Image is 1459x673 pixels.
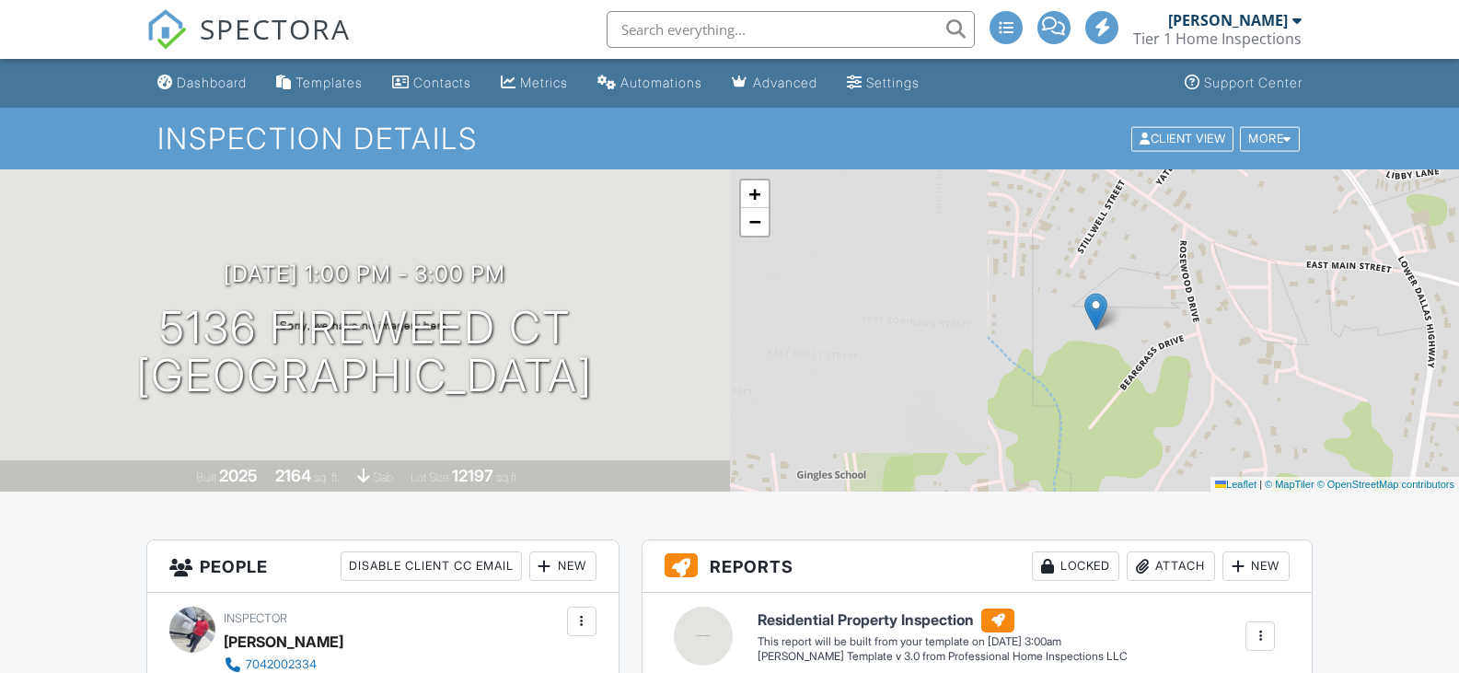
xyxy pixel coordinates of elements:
a: Dashboard [150,66,254,100]
div: Templates [295,75,363,90]
div: New [1222,551,1290,581]
img: The Best Home Inspection Software - Spectora [146,9,187,50]
h3: [DATE] 1:00 pm - 3:00 pm [224,261,505,286]
div: Dashboard [177,75,247,90]
span: SPECTORA [200,9,351,48]
img: Marker [1084,293,1107,331]
a: Leaflet [1215,479,1256,490]
div: Support Center [1204,75,1303,90]
h6: Residential Property Inspection [758,609,1128,632]
h3: Reports [643,540,1313,593]
a: Zoom in [741,180,769,208]
span: Built [196,470,216,484]
a: © MapTiler [1265,479,1314,490]
span: slab [373,470,393,484]
div: Settings [866,75,920,90]
div: [PERSON_NAME] [224,628,343,656]
input: Search everything... [607,11,975,48]
div: Contacts [413,75,471,90]
a: Settings [840,66,927,100]
a: Metrics [493,66,575,100]
div: 12197 [452,466,493,485]
div: Disable Client CC Email [341,551,522,581]
a: Support Center [1177,66,1310,100]
div: Tier 1 Home Inspections [1133,29,1302,48]
span: Lot Size [411,470,449,484]
a: Advanced [724,66,825,100]
a: Zoom out [741,208,769,236]
div: [PERSON_NAME] Template v 3.0 from Professional Home Inspections LLC [758,649,1128,665]
span: | [1259,479,1262,490]
a: Client View [1129,131,1238,145]
div: Client View [1131,126,1233,151]
a: © OpenStreetMap contributors [1317,479,1454,490]
div: 2025 [219,466,258,485]
div: This report will be built from your template on [DATE] 3:00am [758,634,1128,649]
a: Contacts [385,66,479,100]
span: Inspector [224,611,287,625]
a: SPECTORA [146,25,351,64]
div: New [529,551,596,581]
span: − [748,210,760,233]
span: sq.ft. [496,470,519,484]
h3: People [147,540,619,593]
div: More [1240,126,1300,151]
div: Attach [1127,551,1215,581]
div: [PERSON_NAME] [1168,11,1288,29]
div: Metrics [520,75,568,90]
a: Automations (Basic) [590,66,710,100]
span: sq. ft. [314,470,340,484]
h1: 5136 Fireweed Ct [GEOGRAPHIC_DATA] [136,304,593,401]
div: 2164 [275,466,311,485]
span: + [748,182,760,205]
div: Locked [1032,551,1119,581]
div: 7042002334 [246,657,317,672]
h1: Inspection Details [157,122,1301,155]
div: Automations [620,75,702,90]
a: Templates [269,66,370,100]
div: Advanced [753,75,817,90]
